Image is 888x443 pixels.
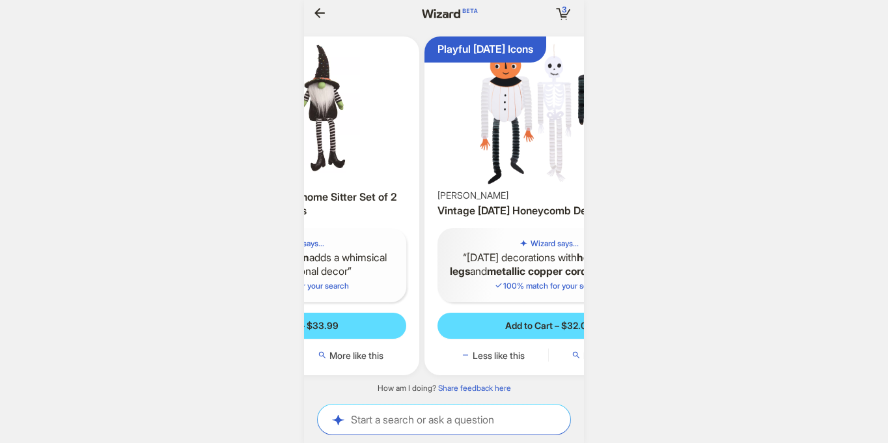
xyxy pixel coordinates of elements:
span: More like this [329,350,383,362]
q: [DATE] decorations with and for hanging [448,251,650,278]
span: Add to Cart – $32.00 [505,320,592,332]
b: honeycomb legs [450,251,635,278]
h3: Vintage [DATE] Honeycomb Decorations (x 3) [437,204,661,218]
h5: Wizard says... [531,238,579,249]
button: More like this [295,349,406,362]
span: [PERSON_NAME] [437,190,508,201]
b: metallic copper cords [487,264,592,278]
span: 100 % match for your search [494,281,604,291]
span: 3 [562,5,566,14]
a: Share feedback here [438,383,511,393]
div: Playful [DATE] Icons [437,42,533,56]
img: Vintage Halloween Honeycomb Decorations (x 3) [430,42,669,187]
div: How am I doing? [304,383,584,393]
span: Less like this [473,350,525,362]
span: More like this [583,350,637,362]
